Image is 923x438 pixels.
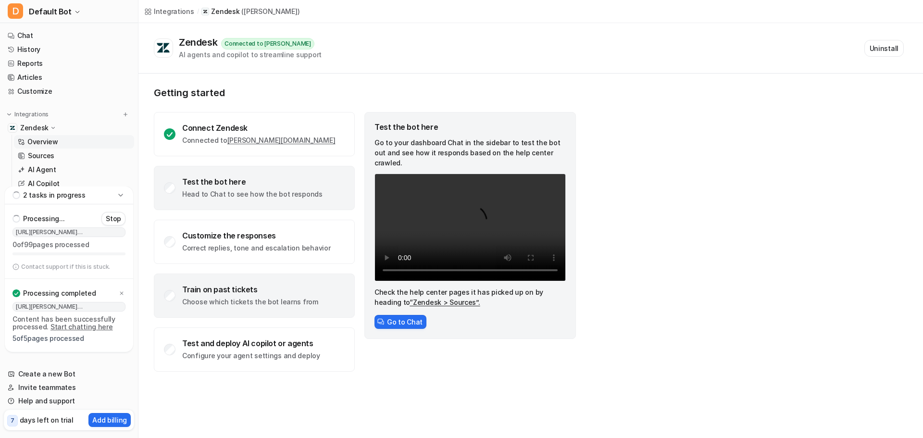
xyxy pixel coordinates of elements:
[8,3,23,19] span: D
[20,415,74,425] p: days left on trial
[106,214,121,224] p: Stop
[14,149,134,163] a: Sources
[4,57,134,70] a: Reports
[182,297,318,307] p: Choose which tickets the bot learns from
[182,285,318,294] div: Train on past tickets
[182,231,330,240] div: Customize the responses
[182,177,323,187] div: Test the bot here
[201,7,299,16] a: Zendesk([PERSON_NAME])
[227,136,336,144] a: [PERSON_NAME][DOMAIN_NAME]
[221,38,314,50] div: Connected to [PERSON_NAME]
[4,85,134,98] a: Customize
[92,415,127,425] p: Add billing
[50,323,113,331] a: Start chatting here
[211,7,239,16] p: Zendesk
[374,315,426,329] button: Go to Chat
[182,351,320,361] p: Configure your agent settings and deploy
[374,287,566,307] p: Check the help center pages it has picked up on by heading to
[182,338,320,348] div: Test and deploy AI copilot or agents
[182,123,335,133] div: Connect Zendesk
[11,416,14,425] p: 7
[23,288,96,298] p: Processing completed
[21,263,110,271] p: Contact support if this is stuck.
[10,125,15,131] img: Zendesk
[28,179,60,188] p: AI Copilot
[179,50,322,60] div: AI agents and copilot to streamline support
[14,111,49,118] p: Integrations
[182,136,335,145] p: Connected to
[101,212,125,225] button: Stop
[864,40,904,57] button: Uninstall
[4,394,134,408] a: Help and support
[12,335,125,342] p: 5 of 5 pages processed
[28,151,54,161] p: Sources
[23,214,64,224] p: Processing...
[197,7,199,16] span: /
[4,381,134,394] a: Invite teammates
[14,163,134,176] a: AI Agent
[374,138,566,168] p: Go to your dashboard Chat in the sidebar to test the bot out and see how it responds based on the...
[374,174,566,281] video: Your browser does not support the video tag.
[12,227,125,237] span: [URL][PERSON_NAME][DOMAIN_NAME]
[374,122,566,132] div: Test the bot here
[410,298,480,306] a: “Zendesk > Sources”.
[29,5,72,18] span: Default Bot
[23,190,86,200] p: 2 tasks in progress
[154,6,194,16] div: Integrations
[14,135,134,149] a: Overview
[27,137,58,147] p: Overview
[4,29,134,42] a: Chat
[122,111,129,118] img: menu_add.svg
[241,7,299,16] p: ( [PERSON_NAME] )
[179,37,221,48] div: Zendesk
[88,413,131,427] button: Add billing
[182,243,330,253] p: Correct replies, tone and escalation behavior
[14,177,134,190] a: AI Copilot
[12,315,125,331] p: Content has been successfully processed.
[20,123,49,133] p: Zendesk
[144,6,194,16] a: Integrations
[12,302,125,312] span: [URL][PERSON_NAME][DOMAIN_NAME]
[154,87,577,99] p: Getting started
[28,165,56,175] p: AI Agent
[156,42,171,54] img: Zendesk logo
[4,367,134,381] a: Create a new Bot
[377,318,384,325] img: ChatIcon
[6,111,12,118] img: expand menu
[12,241,125,249] p: 0 of 99 pages processed
[4,110,51,119] button: Integrations
[182,189,323,199] p: Head to Chat to see how the bot responds
[4,43,134,56] a: History
[4,71,134,84] a: Articles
